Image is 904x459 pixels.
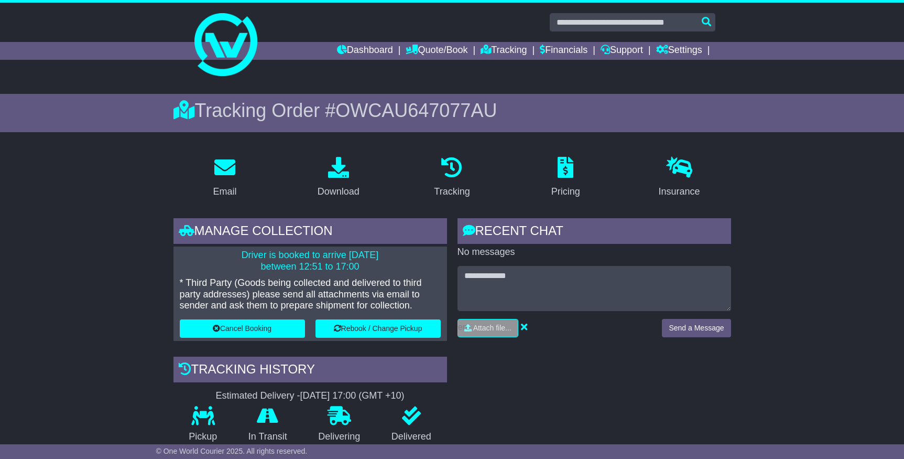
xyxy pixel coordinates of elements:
[303,431,376,443] p: Delivering
[311,153,366,202] a: Download
[180,319,305,338] button: Cancel Booking
[458,247,731,258] p: No messages
[544,153,587,202] a: Pricing
[156,447,308,455] span: © One World Courier 2025. All rights reserved.
[233,431,303,443] p: In Transit
[213,185,236,199] div: Email
[337,42,393,60] a: Dashboard
[335,100,497,121] span: OWCAU647077AU
[173,99,731,122] div: Tracking Order #
[173,357,447,385] div: Tracking history
[652,153,707,202] a: Insurance
[662,319,731,337] button: Send a Message
[300,390,405,402] div: [DATE] 17:00 (GMT +10)
[315,319,441,338] button: Rebook / Change Pickup
[173,390,447,402] div: Estimated Delivery -
[540,42,587,60] a: Financials
[551,185,580,199] div: Pricing
[406,42,467,60] a: Quote/Book
[173,218,447,247] div: Manage collection
[206,153,243,202] a: Email
[180,277,441,312] p: * Third Party (Goods being collected and delivered to third party addresses) please send all atta...
[173,431,233,443] p: Pickup
[481,42,527,60] a: Tracking
[427,153,476,202] a: Tracking
[458,218,731,247] div: RECENT CHAT
[601,42,643,60] a: Support
[180,250,441,272] p: Driver is booked to arrive [DATE] between 12:51 to 17:00
[318,185,360,199] div: Download
[659,185,700,199] div: Insurance
[656,42,702,60] a: Settings
[434,185,470,199] div: Tracking
[376,431,447,443] p: Delivered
